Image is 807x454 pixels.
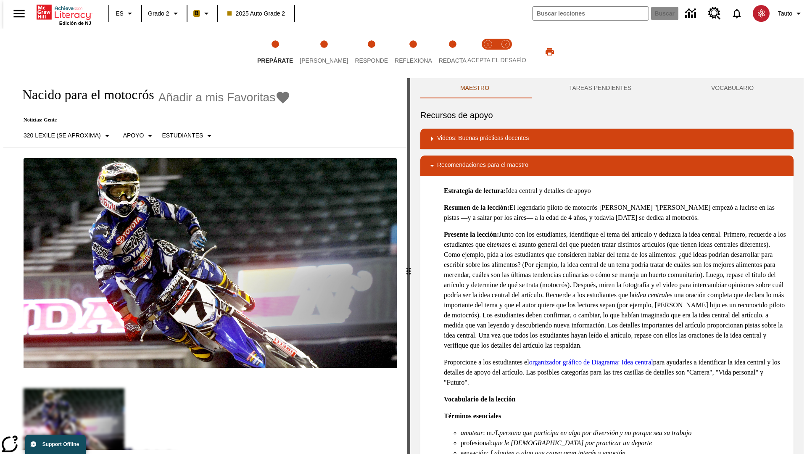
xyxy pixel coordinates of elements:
[444,357,787,388] p: Proporcione a los estudiantes el para ayudarles a identificar la idea central y los detalles de a...
[190,6,215,21] button: Boost El color de la clase es anaranjado claro. Cambiar el color de la clase.
[120,128,159,143] button: Tipo de apoyo, Apoyo
[748,3,775,24] button: Escoja un nuevo avatar
[116,9,124,18] span: ES
[420,78,529,98] button: Maestro
[420,108,794,122] h6: Recursos de apoyo
[529,78,671,98] button: TAREAS PENDIENTES
[461,428,787,438] li: : m./f.
[20,128,116,143] button: Seleccione Lexile, 320 Lexile (Se aproxima)
[251,29,300,75] button: Prepárate step 1 of 5
[680,2,703,25] a: Centro de información
[437,134,529,144] p: Videos: Buenas prácticas docentes
[420,78,794,98] div: Instructional Panel Tabs
[444,396,516,403] strong: Vocabulario de la lección
[355,57,388,64] span: Responde
[529,359,653,366] a: organizador gráfico de Diagrama: Idea central
[432,29,473,75] button: Redacta step 5 of 5
[420,129,794,149] div: Videos: Buenas prácticas docentes
[123,131,144,140] p: Apoyo
[504,42,506,46] text: 2
[444,230,787,351] p: Junto con los estudiantes, identifique el tema del artículo y deduzca la idea central. Primero, r...
[487,42,489,46] text: 1
[227,9,285,18] span: 2025 Auto Grade 2
[407,78,410,454] div: Pulsa la tecla de intro o la barra espaciadora y luego presiona las flechas de derecha e izquierd...
[444,204,509,211] strong: Resumen de la lección:
[410,78,804,454] div: activity
[395,57,432,64] span: Reflexiona
[635,291,667,298] em: idea central
[59,21,91,26] span: Edición de NJ
[42,441,79,447] span: Support Offline
[3,78,407,450] div: reading
[145,6,184,21] button: Grado: Grado 2, Elige un grado
[444,203,787,223] p: El legendario piloto de motocrós [PERSON_NAME] "[PERSON_NAME] empezó a lucirse en las pistas —y a...
[461,429,483,436] em: amateur
[293,29,355,75] button: Lee step 2 of 5
[348,29,395,75] button: Responde step 3 of 5
[703,2,726,25] a: Centro de recursos, Se abrirá en una pestaña nueva.
[112,6,139,21] button: Lenguaje: ES, Selecciona un idioma
[7,1,32,26] button: Abrir el menú lateral
[444,412,501,420] strong: Términos esenciales
[726,3,748,24] a: Notificaciones
[444,187,506,194] strong: Estrategia de lectura:
[499,429,691,436] em: persona que participa en algo por diversión y no porque sea su trabajo
[439,57,467,64] span: Redacta
[536,44,563,59] button: Imprimir
[148,9,169,18] span: Grado 2
[13,87,154,103] h1: Nacido para el motocrós
[753,5,770,22] img: avatar image
[25,435,86,454] button: Support Offline
[461,438,787,448] li: profesional:
[493,29,518,75] button: Acepta el desafío contesta step 2 of 2
[492,241,505,248] em: tema
[388,29,439,75] button: Reflexiona step 4 of 5
[671,78,794,98] button: VOCABULARIO
[158,128,218,143] button: Seleccionar estudiante
[257,57,293,64] span: Prepárate
[158,90,291,105] button: Añadir a mis Favoritas - Nacido para el motocrós
[24,158,397,368] img: El corredor de motocrós James Stewart vuela por los aires en su motocicleta de montaña
[24,131,101,140] p: 320 Lexile (Se aproxima)
[437,161,528,171] p: Recomendaciones para el maestro
[162,131,203,140] p: Estudiantes
[467,57,526,63] span: ACEPTA EL DESAFÍO
[158,91,276,104] span: Añadir a mis Favoritas
[444,186,787,196] p: Idea central y detalles de apoyo
[476,29,500,75] button: Acepta el desafío lee step 1 of 2
[444,231,499,238] strong: Presente la lección:
[533,7,649,20] input: Buscar campo
[300,57,348,64] span: [PERSON_NAME]
[420,156,794,176] div: Recomendaciones para el maestro
[195,8,199,18] span: B
[778,9,792,18] span: Tauto
[13,117,290,123] p: Noticias: Gente
[37,3,91,26] div: Portada
[493,439,652,446] em: que le [DEMOGRAPHIC_DATA] por practicar un deporte
[775,6,807,21] button: Perfil/Configuración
